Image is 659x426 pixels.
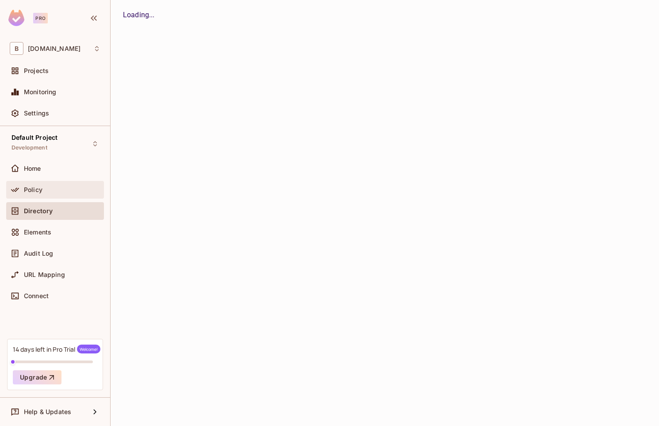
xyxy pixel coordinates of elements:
span: Audit Log [24,250,53,257]
span: Development [11,144,47,151]
span: Directory [24,207,53,215]
span: Default Project [11,134,57,141]
span: Welcome! [77,345,100,353]
span: Monitoring [24,88,57,96]
div: 14 days left in Pro Trial [13,345,100,353]
span: URL Mapping [24,271,65,278]
span: Policy [24,186,42,193]
div: Pro [33,13,48,23]
span: Settings [24,110,49,117]
span: Connect [24,292,49,299]
span: Workspace: blimu.dev [28,45,80,52]
span: Elements [24,229,51,236]
div: Loading... [123,10,647,20]
img: SReyMgAAAABJRU5ErkJggg== [8,10,24,26]
span: Help & Updates [24,408,71,415]
span: B [10,42,23,55]
span: Home [24,165,41,172]
button: Upgrade [13,370,61,384]
span: Projects [24,67,49,74]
